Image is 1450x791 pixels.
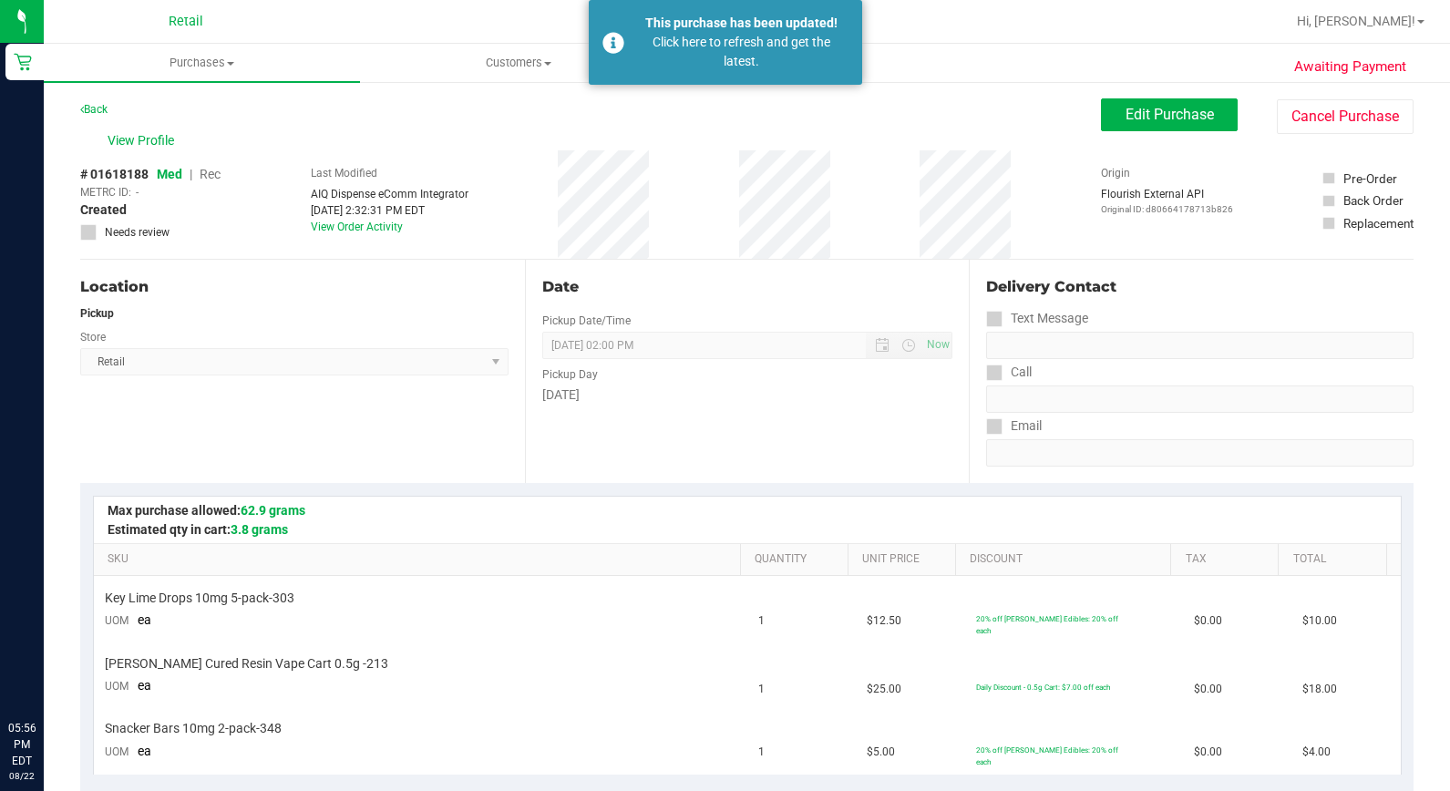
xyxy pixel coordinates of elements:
a: Total [1293,552,1380,567]
span: 1 [758,612,765,630]
span: ea [138,678,151,693]
span: ea [138,612,151,627]
span: | [190,167,192,181]
span: # 01618188 [80,165,149,184]
label: Origin [1101,165,1130,181]
span: Med [157,167,182,181]
span: ea [138,744,151,758]
div: Click here to refresh and get the latest. [634,33,848,71]
span: Edit Purchase [1126,106,1214,123]
span: - [136,184,139,200]
span: 20% off [PERSON_NAME] Edibles: 20% off each [976,745,1118,766]
a: Quantity [755,552,841,567]
a: Tax [1186,552,1272,567]
div: Date [542,276,953,298]
label: Pickup Day [542,366,598,383]
div: Flourish External API [1101,186,1233,216]
label: Call [986,359,1032,385]
span: METRC ID: [80,184,131,200]
iframe: Resource center [18,645,73,700]
span: $0.00 [1194,612,1222,630]
span: Max purchase allowed: [108,503,305,518]
span: Awaiting Payment [1294,56,1406,77]
a: Customers [360,44,676,82]
span: Daily Discount - 0.5g Cart: $7.00 off each [976,683,1110,692]
span: $10.00 [1302,612,1337,630]
span: $18.00 [1302,681,1337,698]
span: [PERSON_NAME] Cured Resin Vape Cart 0.5g -213 [105,655,388,673]
a: SKU [108,552,733,567]
span: UOM [105,745,129,758]
span: 20% off [PERSON_NAME] Edibles: 20% off each [976,614,1118,635]
button: Cancel Purchase [1277,99,1414,134]
span: UOM [105,614,129,627]
span: Customers [361,55,675,71]
a: Purchases [44,44,360,82]
div: Replacement [1343,214,1414,232]
span: Rec [200,167,221,181]
span: $0.00 [1194,681,1222,698]
p: 05:56 PM EDT [8,720,36,769]
a: View Order Activity [311,221,403,233]
span: 1 [758,744,765,761]
span: $0.00 [1194,744,1222,761]
strong: Pickup [80,307,114,320]
input: Format: (999) 999-9999 [986,385,1414,413]
span: UOM [105,680,129,693]
span: Snacker Bars 10mg 2-pack-348 [105,720,282,737]
span: 1 [758,681,765,698]
label: Pickup Date/Time [542,313,631,329]
span: Purchases [44,55,360,71]
input: Format: (999) 999-9999 [986,332,1414,359]
inline-svg: Retail [14,53,32,71]
div: Pre-Order [1343,169,1397,188]
span: Key Lime Drops 10mg 5-pack-303 [105,590,294,607]
div: [DATE] 2:32:31 PM EDT [311,202,468,219]
label: Email [986,413,1042,439]
span: $25.00 [867,681,901,698]
div: This purchase has been updated! [634,14,848,33]
div: AIQ Dispense eComm Integrator [311,186,468,202]
p: Original ID: d80664178713b826 [1101,202,1233,216]
button: Edit Purchase [1101,98,1238,131]
span: Needs review [105,224,170,241]
a: Discount [970,552,1164,567]
label: Text Message [986,305,1088,332]
span: $5.00 [867,744,895,761]
div: Back Order [1343,191,1404,210]
span: $12.50 [867,612,901,630]
span: 3.8 grams [231,522,288,537]
span: View Profile [108,131,180,150]
span: Estimated qty in cart: [108,522,288,537]
p: 08/22 [8,769,36,783]
div: Delivery Contact [986,276,1414,298]
a: Unit Price [862,552,949,567]
label: Store [80,329,106,345]
label: Last Modified [311,165,377,181]
span: $4.00 [1302,744,1331,761]
a: Back [80,103,108,116]
div: Location [80,276,509,298]
span: 62.9 grams [241,503,305,518]
div: [DATE] [542,385,953,405]
span: Hi, [PERSON_NAME]! [1297,14,1415,28]
span: Retail [169,14,203,29]
span: Created [80,200,127,220]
